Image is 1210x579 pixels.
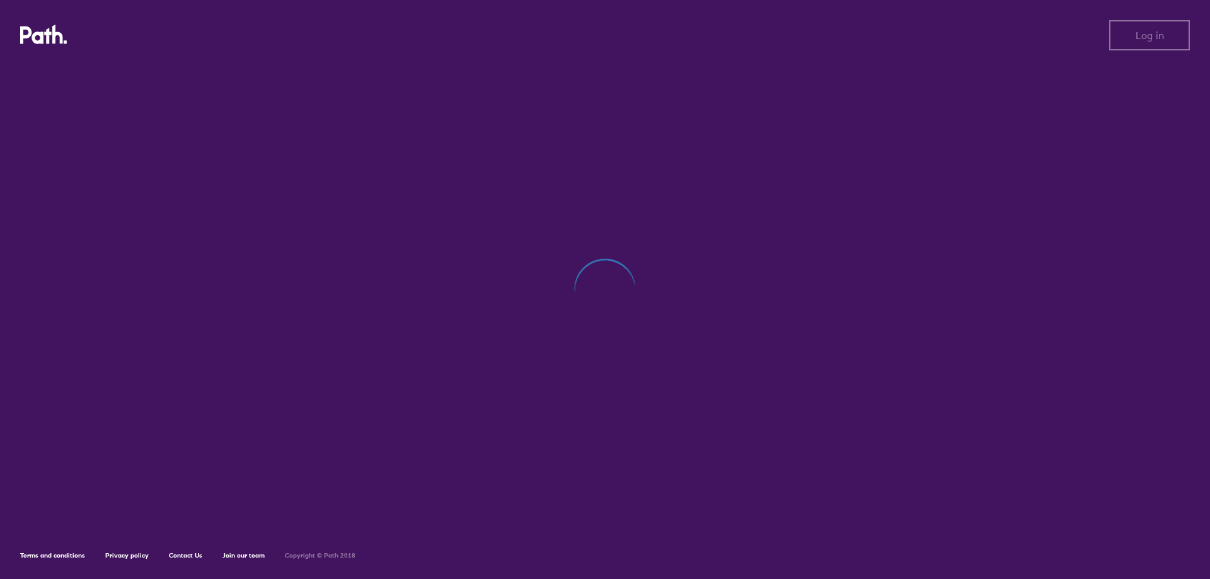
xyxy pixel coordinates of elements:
[169,551,202,559] a: Contact Us
[1109,20,1190,50] button: Log in
[1136,30,1164,41] span: Log in
[105,551,149,559] a: Privacy policy
[222,551,265,559] a: Join our team
[20,551,85,559] a: Terms and conditions
[285,552,355,559] h6: Copyright © Path 2018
